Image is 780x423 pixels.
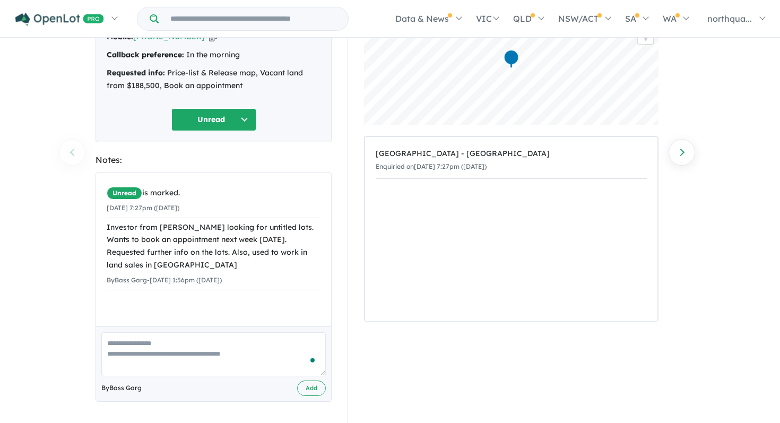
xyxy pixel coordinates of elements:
[101,332,326,376] textarea: To enrich screen reader interactions, please activate Accessibility in Grammarly extension settings
[107,187,320,200] div: is marked.
[15,13,104,26] img: Openlot PRO Logo White
[107,67,320,92] div: Price-list & Release map, Vacant land from $188,500, Book an appointment
[504,49,519,69] div: Map marker
[161,7,346,30] input: Try estate name, suburb, builder or developer
[101,383,142,393] span: By Bass Garg
[376,162,487,170] small: Enquiried on [DATE] 7:27pm ([DATE])
[107,187,142,200] span: Unread
[96,153,332,167] div: Notes:
[376,148,647,160] div: [GEOGRAPHIC_DATA] - [GEOGRAPHIC_DATA]
[107,68,165,77] strong: Requested info:
[107,276,222,284] small: By Bass Garg - [DATE] 1:56pm ([DATE])
[171,108,256,131] button: Unread
[707,13,752,24] span: northqua...
[107,50,184,59] strong: Callback preference:
[376,142,647,179] a: [GEOGRAPHIC_DATA] - [GEOGRAPHIC_DATA]Enquiried on[DATE] 7:27pm ([DATE])
[297,381,326,396] button: Add
[107,221,320,272] div: Investor from [PERSON_NAME] looking for untitled lots. Wants to book an appointment next week [DA...
[107,204,179,212] small: [DATE] 7:27pm ([DATE])
[107,49,320,62] div: In the morning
